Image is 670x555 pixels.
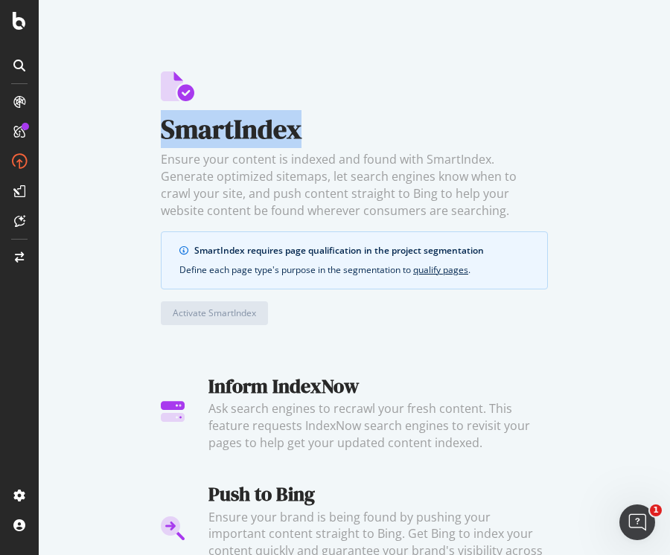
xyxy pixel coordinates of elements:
img: SmartIndex [161,71,194,101]
span: 1 [650,504,662,516]
div: Ask search engines to recrawl your fresh content. This feature requests IndexNow search engines t... [208,400,548,452]
div: Ensure your content is indexed and found with SmartIndex. Generate optimized sitemaps, let search... [161,151,548,219]
div: SmartIndex requires page qualification in the project segmentation [194,244,529,257]
a: qualify pages [413,263,468,276]
div: Activate SmartIndex [173,307,256,319]
div: Define each page type's purpose in the segmentation to . [179,263,529,277]
div: info banner [161,231,548,289]
iframe: Intercom live chat [619,504,655,540]
div: Inform IndexNow [208,373,548,400]
img: Inform IndexNow [161,373,185,452]
button: Activate SmartIndex [161,301,268,325]
div: Push to Bing [208,481,548,508]
div: SmartIndex [161,110,548,148]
